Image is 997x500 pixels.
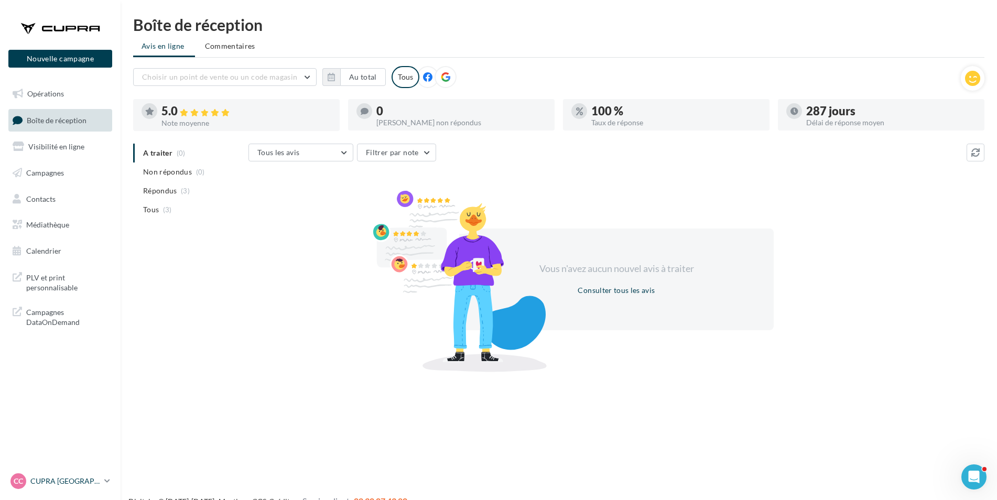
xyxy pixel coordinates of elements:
[6,214,114,236] a: Médiathèque
[6,188,114,210] a: Contacts
[6,136,114,158] a: Visibilité en ligne
[591,105,761,117] div: 100 %
[322,68,386,86] button: Au total
[30,476,100,486] p: CUPRA [GEOGRAPHIC_DATA]
[8,471,112,491] a: CC CUPRA [GEOGRAPHIC_DATA]
[26,194,56,203] span: Contacts
[196,168,205,176] span: (0)
[142,72,297,81] span: Choisir un point de vente ou un code magasin
[340,68,386,86] button: Au total
[161,119,331,127] div: Note moyenne
[133,68,317,86] button: Choisir un point de vente ou un code magasin
[806,119,976,126] div: Délai de réponse moyen
[257,148,300,157] span: Tous les avis
[6,266,114,297] a: PLV et print personnalisable
[163,205,172,214] span: (3)
[248,144,353,161] button: Tous les avis
[26,246,61,255] span: Calendrier
[376,119,546,126] div: [PERSON_NAME] non répondus
[6,240,114,262] a: Calendrier
[143,204,159,215] span: Tous
[961,464,987,490] iframe: Intercom live chat
[27,115,86,124] span: Boîte de réception
[526,262,707,276] div: Vous n'avez aucun nouvel avis à traiter
[205,41,255,50] span: Commentaires
[161,105,331,117] div: 5.0
[26,305,108,328] span: Campagnes DataOnDemand
[573,284,659,297] button: Consulter tous les avis
[6,162,114,184] a: Campagnes
[28,142,84,151] span: Visibilité en ligne
[26,220,69,229] span: Médiathèque
[133,17,984,32] div: Boîte de réception
[143,167,192,177] span: Non répondus
[26,270,108,293] span: PLV et print personnalisable
[8,50,112,68] button: Nouvelle campagne
[392,66,419,88] div: Tous
[181,187,190,195] span: (3)
[14,476,23,486] span: CC
[26,168,64,177] span: Campagnes
[27,89,64,98] span: Opérations
[591,119,761,126] div: Taux de réponse
[6,109,114,132] a: Boîte de réception
[376,105,546,117] div: 0
[143,186,177,196] span: Répondus
[806,105,976,117] div: 287 jours
[6,83,114,105] a: Opérations
[6,301,114,332] a: Campagnes DataOnDemand
[357,144,436,161] button: Filtrer par note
